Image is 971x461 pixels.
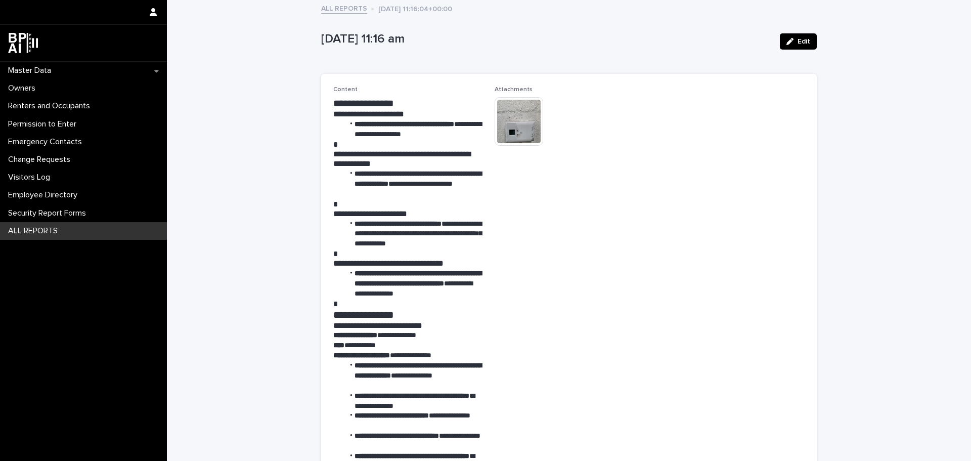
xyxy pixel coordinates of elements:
p: Emergency Contacts [4,137,90,147]
p: Employee Directory [4,190,85,200]
span: Edit [798,38,810,45]
p: Security Report Forms [4,208,94,218]
img: dwgmcNfxSF6WIOOXiGgu [8,33,38,53]
p: Change Requests [4,155,78,164]
button: Edit [780,33,817,50]
p: Master Data [4,66,59,75]
span: Attachments [495,87,533,93]
p: Visitors Log [4,173,58,182]
p: Permission to Enter [4,119,84,129]
span: Content [333,87,358,93]
p: [DATE] 11:16 am [321,32,772,47]
a: ALL REPORTS [321,2,367,14]
p: [DATE] 11:16:04+00:00 [378,3,452,14]
p: Owners [4,83,43,93]
p: ALL REPORTS [4,226,66,236]
p: Renters and Occupants [4,101,98,111]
